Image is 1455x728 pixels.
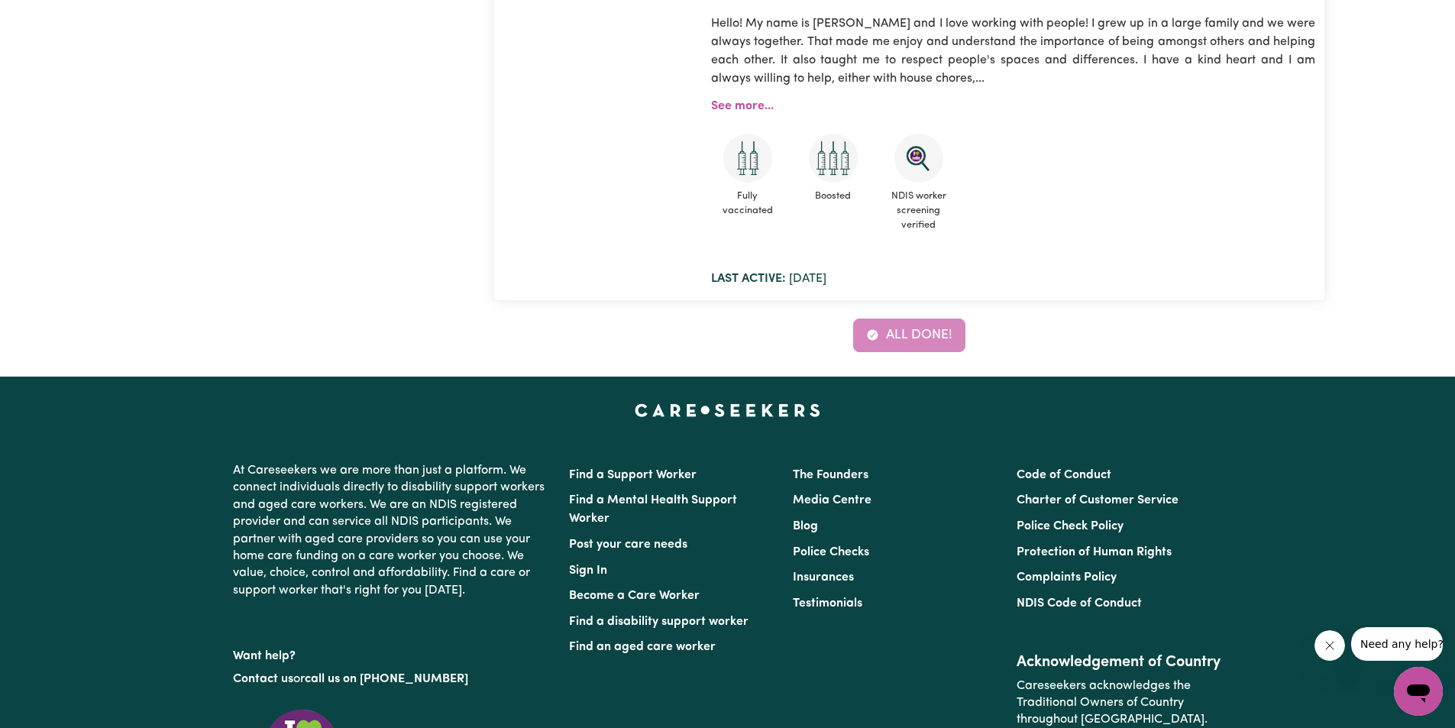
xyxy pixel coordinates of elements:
[809,134,858,183] img: Care and support worker has received booster dose of COVID-19 vaccination
[793,546,869,558] a: Police Checks
[711,273,786,285] b: Last active:
[233,642,551,665] p: Want help?
[711,273,826,285] span: [DATE]
[894,134,943,183] img: NDIS Worker Screening Verified
[1017,494,1179,506] a: Charter of Customer Service
[793,597,862,610] a: Testimonials
[1017,597,1142,610] a: NDIS Code of Conduct
[233,456,551,605] p: At Careseekers we are more than just a platform. We connect individuals directly to disability su...
[1017,469,1111,481] a: Code of Conduct
[1314,630,1345,661] iframe: Close message
[1017,546,1172,558] a: Protection of Human Rights
[569,616,749,628] a: Find a disability support worker
[793,469,868,481] a: The Founders
[569,641,716,653] a: Find an aged care worker
[569,494,737,525] a: Find a Mental Health Support Worker
[1017,571,1117,584] a: Complaints Policy
[793,571,854,584] a: Insurances
[711,100,774,112] a: See more...
[1017,520,1124,532] a: Police Check Policy
[305,673,468,685] a: call us on [PHONE_NUMBER]
[1394,667,1443,716] iframe: Button to launch messaging window
[569,539,687,551] a: Post your care needs
[569,469,697,481] a: Find a Support Worker
[723,134,772,183] img: Care and support worker has received 2 doses of COVID-19 vaccine
[569,565,607,577] a: Sign In
[635,404,820,416] a: Careseekers home page
[711,5,1315,97] p: Hello! My name is [PERSON_NAME] and I love working with people! I grew up in a large family and w...
[882,183,955,239] span: NDIS worker screening verified
[711,183,784,224] span: Fully vaccinated
[1351,627,1443,661] iframe: Message from company
[233,665,551,694] p: or
[793,520,818,532] a: Blog
[793,494,871,506] a: Media Centre
[233,673,293,685] a: Contact us
[569,590,700,602] a: Become a Care Worker
[1017,653,1222,671] h2: Acknowledgement of Country
[797,183,870,209] span: Boosted
[9,11,92,23] span: Need any help?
